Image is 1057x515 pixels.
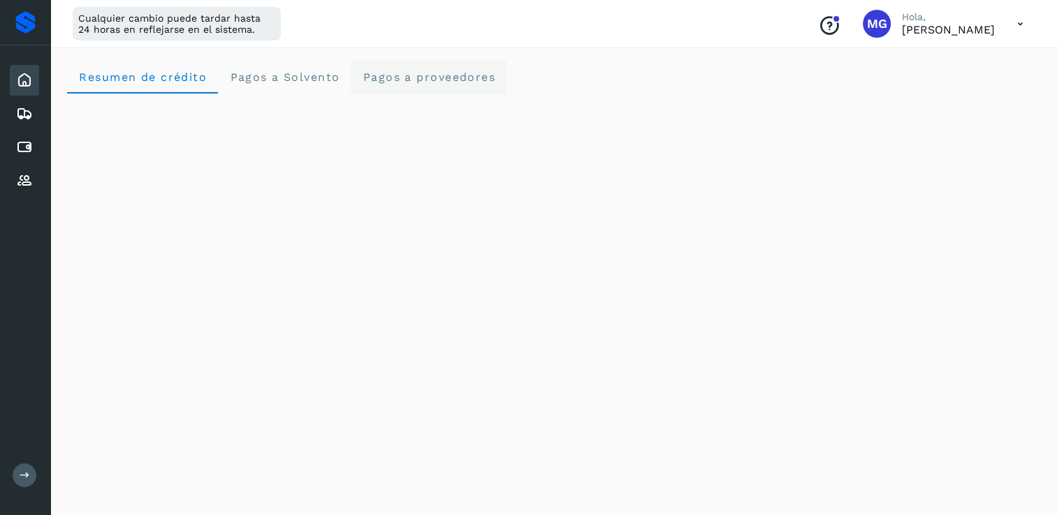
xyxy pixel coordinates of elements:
[10,65,39,96] div: Inicio
[10,165,39,196] div: Proveedores
[362,70,495,84] span: Pagos a proveedores
[73,7,281,40] div: Cualquier cambio puede tardar hasta 24 horas en reflejarse en el sistema.
[10,132,39,163] div: Cuentas por pagar
[902,11,995,23] p: Hola,
[902,23,995,36] p: MANUEL GERARDO VELA
[78,70,207,84] span: Resumen de crédito
[10,98,39,129] div: Embarques
[229,70,340,84] span: Pagos a Solvento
